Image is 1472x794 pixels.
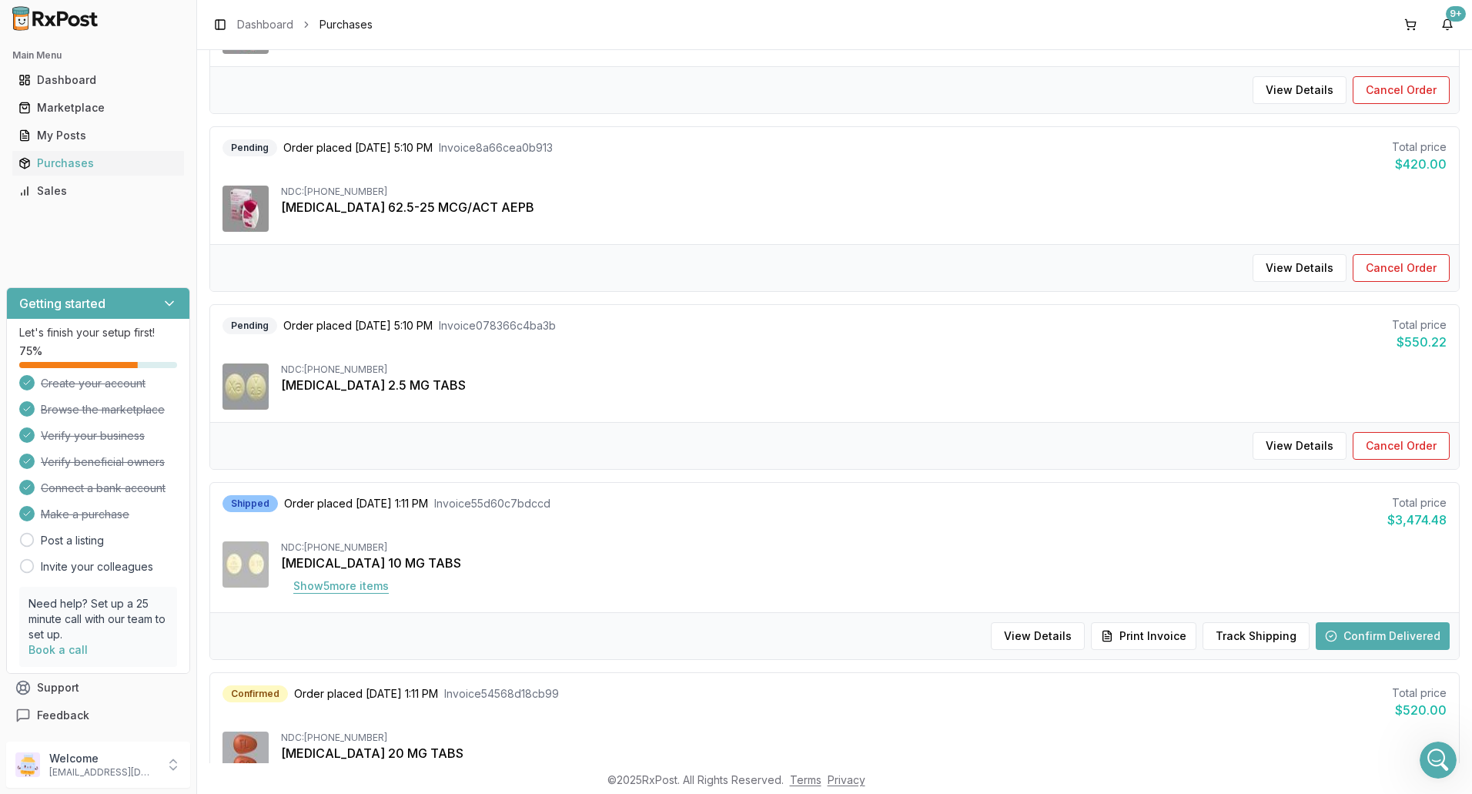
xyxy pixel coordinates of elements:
div: $3,474.48 [1387,511,1447,529]
div: Marketplace [18,100,178,116]
a: Privacy [828,773,865,786]
button: Sales [6,179,190,203]
button: Purchases [6,151,190,176]
textarea: Message… [13,472,295,498]
span: Purchases [319,17,373,32]
h3: Getting started [19,294,105,313]
div: Manuel says… [12,52,296,88]
div: Confirmed [222,685,288,702]
a: Purchases [12,149,184,177]
div: was there another [MEDICAL_DATA] you could get by chance [68,361,283,391]
div: Total price [1392,139,1447,155]
h1: [PERSON_NAME] [75,8,175,19]
img: Jardiance 10 MG TABS [222,541,269,588]
button: Track Shipping [1203,622,1310,650]
div: My Posts [18,128,178,143]
button: Confirm Delivered [1316,622,1450,650]
div: Mounjaro 15mg/0.5ml [152,133,296,167]
div: yes [253,260,296,294]
div: Manuel says… [12,413,296,474]
span: Create your account [41,376,146,391]
div: Purchases [18,156,178,171]
button: Cancel Order [1353,76,1450,104]
div: Just 1 [25,189,55,204]
button: View Details [1253,432,1347,460]
img: RxPost Logo [6,6,105,31]
div: Shipped [222,495,278,512]
iframe: Intercom live chat [1420,742,1457,779]
a: Terms [790,773,821,786]
img: Xarelto 2.5 MG TABS [222,363,269,410]
div: 2 x [MEDICAL_DATA] 3mg and 1 MOunjaro 15mg ? [12,413,253,461]
span: Browse the marketplace [41,402,165,417]
img: User avatar [15,752,40,777]
div: Total price [1392,685,1447,701]
nav: breadcrumb [237,17,373,32]
div: JEFFREY says… [12,260,296,307]
button: Cancel Order [1353,432,1450,460]
span: Invoice 078366c4ba3b [439,318,556,333]
div: 9+ [1446,6,1466,22]
p: [EMAIL_ADDRESS][DOMAIN_NAME] [49,766,156,779]
div: Close [270,6,298,34]
button: Feedback [6,702,190,729]
img: Anoro Ellipta 62.5-25 MCG/ACT AEPB [222,186,269,232]
button: 9+ [1435,12,1460,37]
button: go back [10,6,39,35]
div: Total price [1392,317,1447,333]
div: [MEDICAL_DATA] 2.5 MG TABS [281,376,1447,394]
div: Might be a bit hard to find but will ask [25,62,229,77]
div: $420.00 [1392,155,1447,173]
p: Welcome [49,751,156,766]
button: Emoji picker [49,504,61,517]
div: $550.22 [1392,333,1447,351]
button: Dashboard [6,68,190,92]
div: [MEDICAL_DATA] 20 MG TABS [281,744,1447,762]
a: Book a call [28,643,88,656]
div: Manuel says… [12,88,296,134]
div: Manuel says… [12,214,296,260]
span: Connect a bank account [41,481,166,496]
div: Sales [18,183,178,199]
a: Marketplace [12,94,184,122]
div: Just 1 [12,179,67,213]
span: Verify beneficial owners [41,454,165,470]
a: Invite your colleagues [41,559,153,575]
p: Let's finish your setup first! [19,325,177,340]
span: Verify your business [41,428,145,444]
div: $520.00 [1392,701,1447,719]
span: Invoice 8a66cea0b913 [439,140,553,156]
span: Order placed [DATE] 5:10 PM [283,318,433,333]
button: Home [241,6,270,35]
button: Send a message… [264,498,289,523]
span: Order placed [DATE] 5:10 PM [283,140,433,156]
div: Total price [1387,495,1447,511]
button: Show5more items [281,572,401,600]
div: yes [265,270,283,285]
span: Order placed [DATE] 1:11 PM [294,686,438,702]
div: Pending [222,139,277,156]
div: JEFFREY says… [12,352,296,413]
p: Active 11h ago [75,19,149,35]
div: Manuel says… [12,307,296,353]
div: JEFFREY says… [12,133,296,179]
div: [MEDICAL_DATA] 10 MG TABS [281,554,1447,572]
span: Invoice 55d60c7bdccd [434,496,550,511]
div: They might also have 1 [25,316,152,331]
p: Need help? Set up a 25 minute call with our team to set up. [28,596,168,642]
div: NDC: [PHONE_NUMBER] [281,363,1447,376]
div: Mounjaro 15mg/0.5ml [165,142,283,158]
img: Profile image for Manuel [44,8,69,33]
button: Gif picker [73,504,85,517]
div: [MEDICAL_DATA] 62.5-25 MCG/ACT AEPB [281,198,1447,216]
button: Upload attachment [24,504,36,517]
div: Manuel says… [12,179,296,215]
div: NDC: [PHONE_NUMBER] [281,541,1447,554]
div: i added [MEDICAL_DATA] in your cart [25,97,224,112]
h2: Main Menu [12,49,184,62]
div: ? [25,223,30,239]
button: Support [6,674,190,702]
button: Print Invoice [1091,622,1196,650]
a: Sales [12,177,184,205]
div: was there another [MEDICAL_DATA] you could get by chance [55,352,296,400]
